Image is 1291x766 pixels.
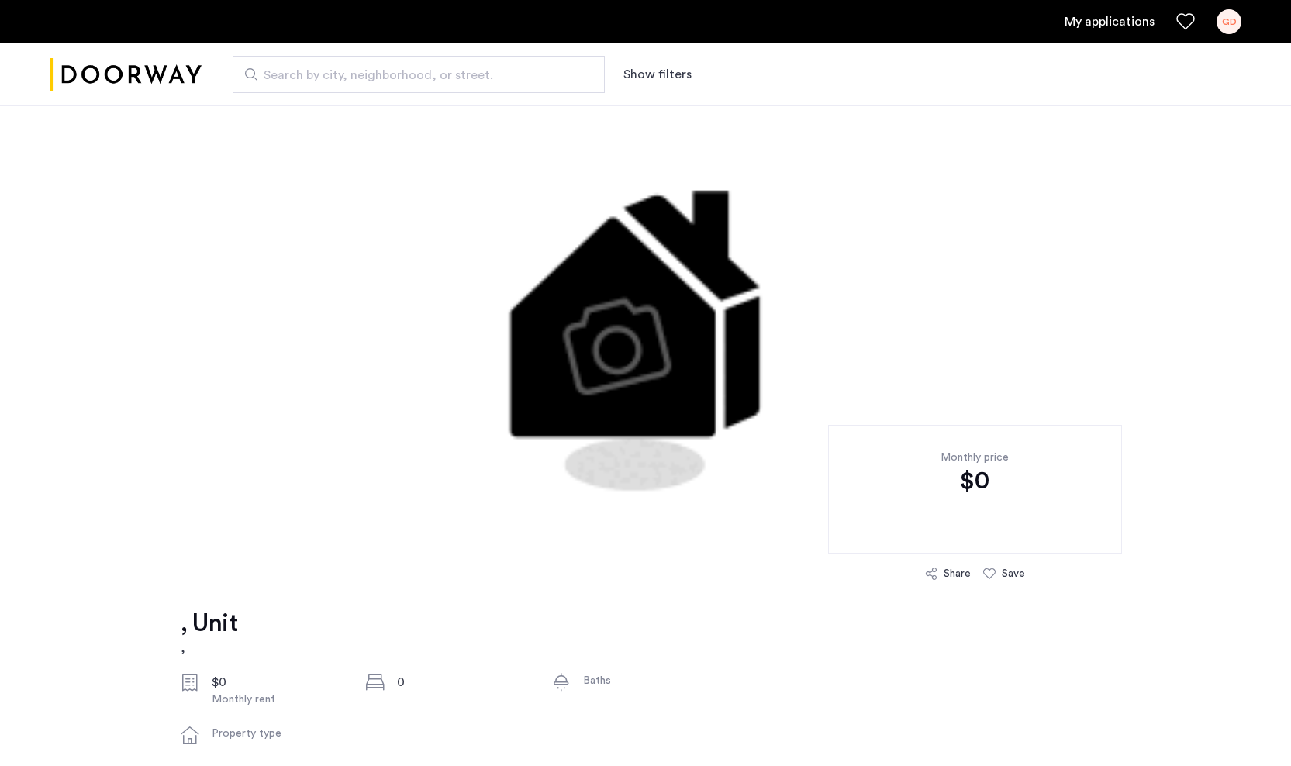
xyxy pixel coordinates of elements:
[50,46,202,104] a: Cazamio logo
[181,608,237,657] a: , Unit,
[853,450,1097,465] div: Monthly price
[944,566,971,581] div: Share
[212,692,342,707] div: Monthly rent
[212,673,342,692] div: $0
[233,105,1059,571] img: 1.gif
[264,66,561,85] span: Search by city, neighborhood, or street.
[623,65,692,84] button: Show or hide filters
[583,673,713,688] div: Baths
[233,56,605,93] input: Apartment Search
[1065,12,1155,31] a: My application
[181,639,237,657] h2: ,
[50,46,202,104] img: logo
[853,465,1097,496] div: $0
[1176,12,1195,31] a: Favorites
[1002,566,1025,581] div: Save
[1217,9,1241,34] div: GD
[181,608,237,639] h1: , Unit
[397,673,527,692] div: 0
[212,726,342,741] div: Property type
